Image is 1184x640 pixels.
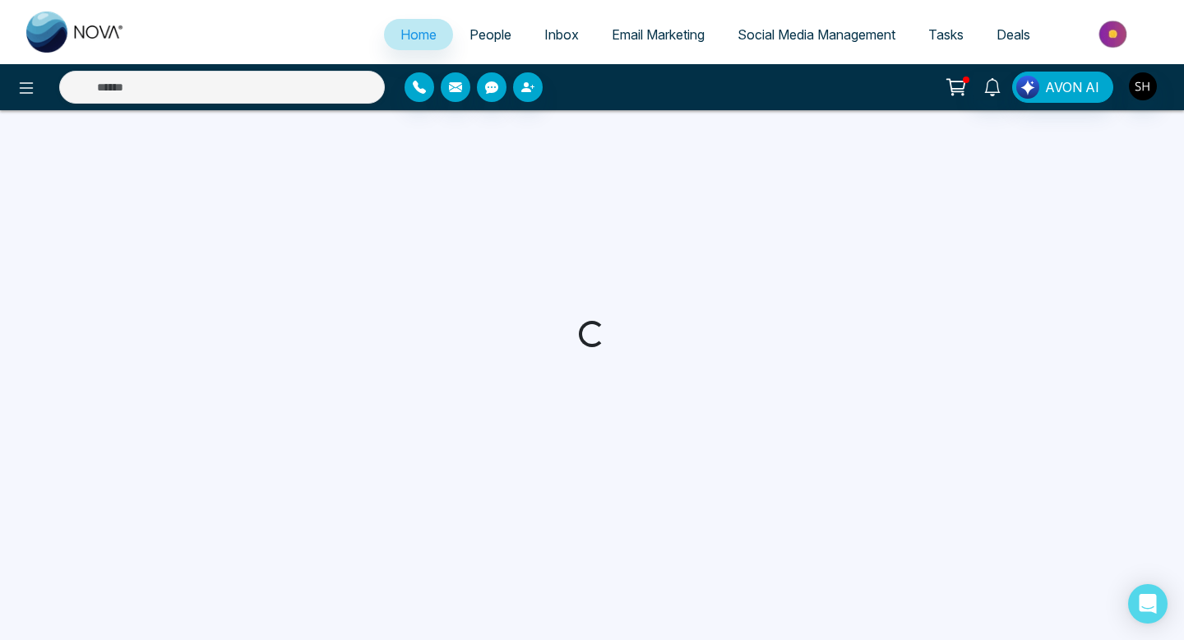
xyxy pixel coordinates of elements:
[26,12,125,53] img: Nova CRM Logo
[1012,72,1113,103] button: AVON AI
[912,19,980,50] a: Tasks
[928,26,964,43] span: Tasks
[721,19,912,50] a: Social Media Management
[1129,72,1157,100] img: User Avatar
[384,19,453,50] a: Home
[1016,76,1039,99] img: Lead Flow
[1045,77,1099,97] span: AVON AI
[1055,16,1174,53] img: Market-place.gif
[612,26,705,43] span: Email Marketing
[469,26,511,43] span: People
[997,26,1030,43] span: Deals
[544,26,579,43] span: Inbox
[738,26,895,43] span: Social Media Management
[980,19,1047,50] a: Deals
[400,26,437,43] span: Home
[1128,584,1168,624] div: Open Intercom Messenger
[528,19,595,50] a: Inbox
[595,19,721,50] a: Email Marketing
[453,19,528,50] a: People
